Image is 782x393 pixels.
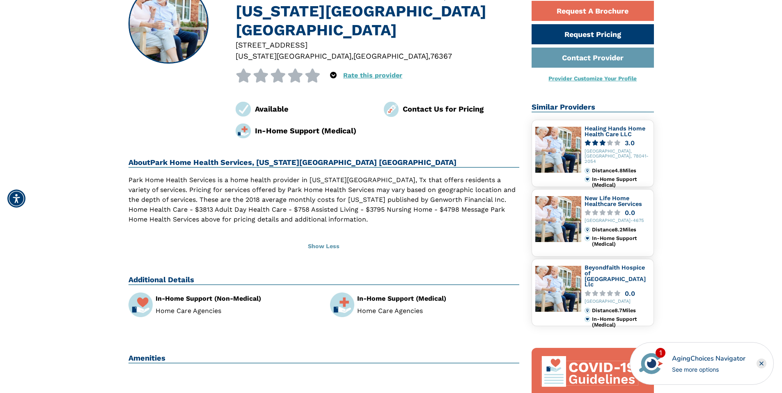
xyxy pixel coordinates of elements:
h2: Amenities [128,354,520,363]
a: 0.0 [585,290,650,297]
img: avatar [637,350,665,377]
a: New Life Home Healthcare Services [585,195,642,207]
span: [GEOGRAPHIC_DATA] [353,52,428,60]
div: [GEOGRAPHIC_DATA]-4675 [585,218,650,224]
a: Contact Provider [532,48,654,68]
div: [GEOGRAPHIC_DATA] [585,299,650,304]
a: Provider Customize Your Profile [548,75,637,82]
div: Close [757,359,766,368]
a: Beyondfaith Hospice of [GEOGRAPHIC_DATA] Llc [585,264,646,288]
a: 0.0 [585,210,650,216]
li: Home Care Agencies [156,308,318,314]
div: See more options [672,365,745,374]
img: covid-top-default.svg [540,356,640,386]
a: 3.0 [585,140,650,146]
div: 1 [656,348,665,358]
a: Rate this provider [343,71,402,79]
h2: About Park Home Health Services, [US_STATE][GEOGRAPHIC_DATA] [GEOGRAPHIC_DATA] [128,158,520,168]
h2: Similar Providers [532,103,654,112]
span: [US_STATE][GEOGRAPHIC_DATA] [236,52,351,60]
div: Distance 8.2 Miles [592,227,650,233]
img: primary.svg [585,235,590,241]
div: In-Home Support (Medical) [255,125,372,136]
img: primary.svg [585,176,590,182]
div: In-Home Support (Medical) [592,176,650,188]
div: Distance 8.7 Miles [592,308,650,313]
div: Available [255,103,372,114]
div: Distance 4.8 Miles [592,168,650,174]
div: Popover trigger [330,69,337,82]
li: Home Care Agencies [357,308,519,314]
a: Request Pricing [532,24,654,44]
div: Accessibility Menu [7,190,25,208]
div: AgingChoices Navigator [672,354,745,363]
a: Request A Brochure [532,1,654,21]
div: 0.0 [625,290,635,297]
div: 76367 [430,50,452,62]
p: Park Home Health Services is a home health provider in [US_STATE][GEOGRAPHIC_DATA], Tx that offer... [128,175,520,224]
h2: Additional Details [128,275,520,285]
button: Show Less [128,238,520,256]
div: In-Home Support (Medical) [357,295,519,302]
div: In-Home Support (Medical) [592,316,650,328]
div: [STREET_ADDRESS] [236,39,519,50]
div: 0.0 [625,210,635,216]
div: [GEOGRAPHIC_DATA], [GEOGRAPHIC_DATA], 78041-2054 [585,149,650,165]
span: , [351,52,353,60]
div: In-Home Support (Non-Medical) [156,295,318,302]
img: primary.svg [585,316,590,322]
span: , [428,52,430,60]
img: distance.svg [585,168,590,174]
img: distance.svg [585,227,590,233]
div: In-Home Support (Medical) [592,235,650,247]
img: distance.svg [585,308,590,313]
a: Healing Hands Home Health Care LLC [585,125,645,137]
div: 3.0 [625,140,635,146]
div: Contact Us for Pricing [403,103,519,114]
